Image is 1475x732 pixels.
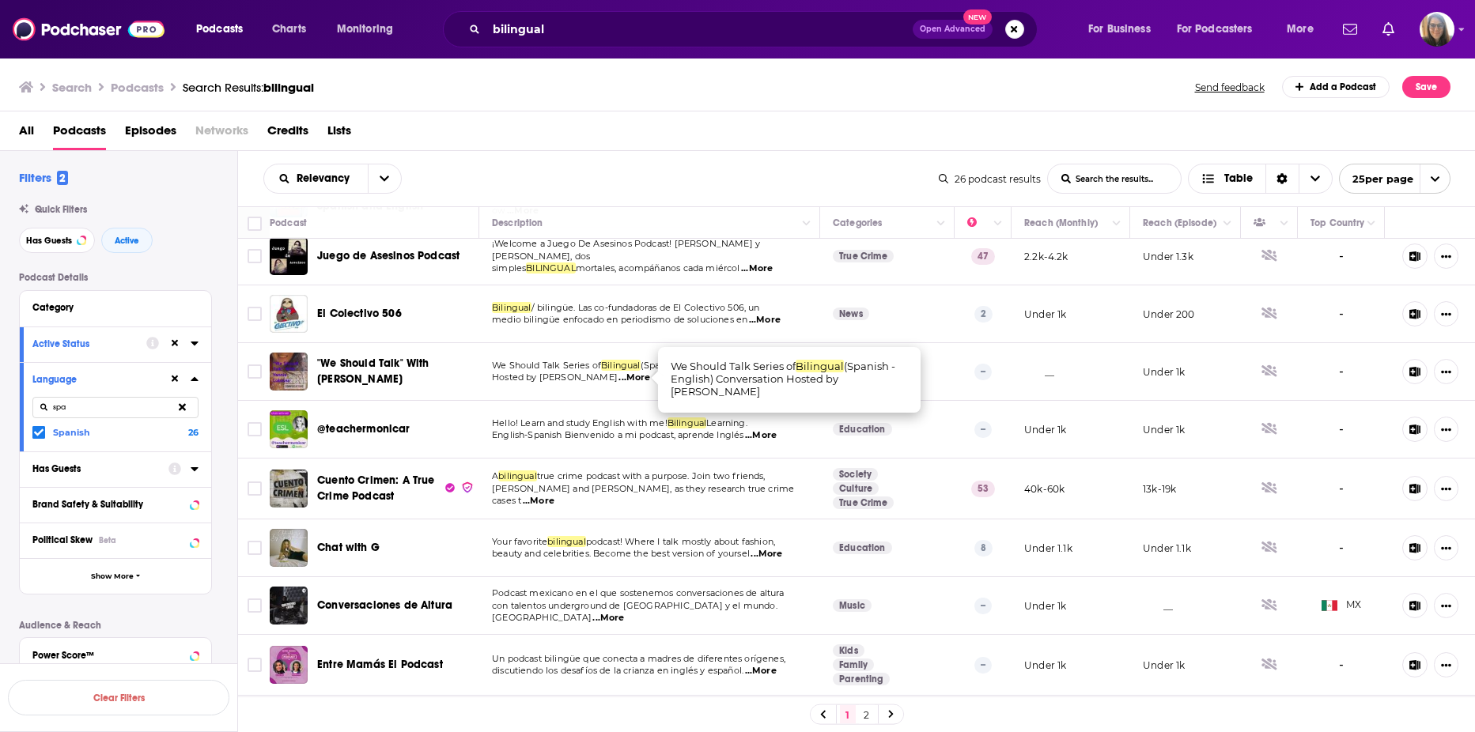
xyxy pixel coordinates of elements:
[492,653,785,664] span: Un podcast bilingüe que conecta a madres de diferentes orígenes,
[35,204,87,215] span: Quick Filters
[327,118,351,150] a: Lists
[52,80,92,95] h3: Search
[91,572,134,581] span: Show More
[1024,482,1065,496] p: 40k-60k
[833,658,874,671] a: Family
[195,118,248,150] span: Networks
[492,429,743,440] span: English-Spanish Bienvenido a mi podcast, aprende Inglés
[492,536,547,547] span: Your favorite
[1190,81,1269,94] button: Send feedback
[32,297,199,317] button: Category
[1434,243,1458,269] button: Show More Button
[1143,365,1185,379] p: Under 1k
[32,334,146,353] button: Active Status
[32,644,199,664] button: Power Score™
[796,360,844,372] span: Bilingual
[183,80,314,95] a: Search Results:bilingual
[833,250,894,262] a: True Crime
[1434,417,1458,442] button: Show More Button
[601,360,641,371] span: Bilingual
[586,536,775,547] span: podcast! Where I talk mostly about fashion,
[183,80,314,95] div: Search Results:
[1024,541,1072,555] p: Under 1.1k
[486,17,913,42] input: Search podcasts, credits, & more...
[974,364,992,379] p: --
[185,17,263,42] button: open menu
[1420,12,1454,47] span: Logged in as akolesnik
[32,338,136,349] div: Active Status
[32,458,168,478] button: Has Guests
[53,427,90,438] span: Spanish
[974,540,993,556] p: 8
[272,18,306,40] span: Charts
[317,598,452,613] a: Conversaciones de Altura
[101,228,153,253] button: Active
[19,170,68,185] h2: Filters
[13,14,165,44] img: Podchaser - Follow, Share and Rate Podcasts
[1434,535,1458,560] button: Show More Button
[492,417,668,428] span: Hello! Learn and study English with me!
[537,470,766,481] span: true crime podcast with a purpose. Join two friends,
[833,468,878,481] a: Society
[1265,164,1299,193] div: Sort Direction
[1024,308,1066,321] p: Under 1k
[492,238,760,262] span: ¡Welcome a Juego De Asesinos Podcast! [PERSON_NAME] y [PERSON_NAME], dos
[526,262,576,274] span: BILINGUAL
[270,410,308,448] img: @teachermonicar
[671,360,796,372] span: We Should Talk Series of
[797,214,816,233] button: Column Actions
[8,680,229,715] button: Clear Filters
[1275,214,1294,233] button: Column Actions
[1024,599,1066,613] p: Under 1k
[1340,167,1413,191] span: 25 per page
[492,360,601,371] span: We Should Talk Series of
[248,481,262,496] span: Toggle select row
[749,314,781,326] span: ...More
[971,248,995,264] p: 47
[833,599,872,612] a: Music
[618,372,650,384] span: ...More
[498,470,537,481] span: bilingual
[1339,363,1344,381] span: -
[317,474,435,503] span: Cuento Crimen: A True Crime Podcast
[1024,423,1066,436] p: Under 1k
[1310,213,1364,232] div: Top Country
[1188,164,1333,194] button: Choose View
[188,427,199,438] span: 26
[267,118,308,150] a: Credits
[974,598,992,613] p: --
[1376,16,1401,43] a: Show notifications dropdown
[26,236,72,245] span: Has Guests
[492,483,794,507] span: [PERSON_NAME] and [PERSON_NAME], as they research true crime cases t
[989,214,1008,233] button: Column Actions
[32,530,199,549] button: Political SkewBeta
[337,18,393,40] span: Monitoring
[317,657,443,673] a: Entre Mamás El Podcast
[939,173,1041,185] div: 26 podcast results
[264,173,368,184] button: open menu
[523,495,554,507] span: ...More
[974,421,992,437] p: --
[1339,421,1344,439] span: -
[270,587,308,624] img: Conversaciones de Altura
[270,529,308,567] img: Chat with G
[1339,164,1450,194] button: open menu
[270,470,308,507] a: Cuento Crimen: A True Crime Podcast
[270,353,308,391] img: "We Should Talk" With Yannis Lobaina
[1339,247,1344,266] span: -
[1143,599,1173,613] p: __
[833,308,869,320] a: News
[492,302,531,313] span: Bilingual
[270,295,308,333] img: El Colectivo 506
[19,620,212,631] p: Audience & Reach
[270,646,308,684] img: Entre Mamás El Podcast
[1177,18,1253,40] span: For Podcasters
[531,302,760,313] span: / bilingüe. Las co-fundadoras de El Colectivo 506, un
[1143,213,1216,232] div: Reach (Episode)
[1362,214,1381,233] button: Column Actions
[1434,301,1458,326] button: Show More Button
[317,306,402,322] a: El Colectivo 506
